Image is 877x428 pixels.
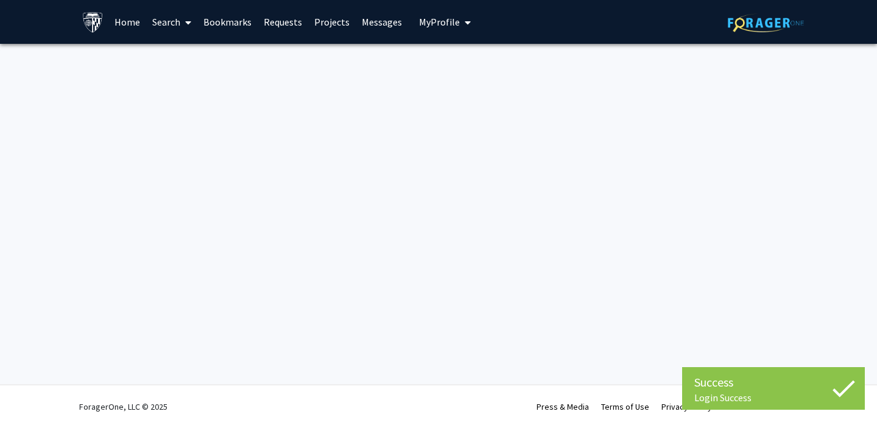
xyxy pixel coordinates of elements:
[661,401,712,412] a: Privacy Policy
[419,16,460,28] span: My Profile
[694,373,853,391] div: Success
[694,391,853,404] div: Login Success
[258,1,308,43] a: Requests
[79,385,167,428] div: ForagerOne, LLC © 2025
[108,1,146,43] a: Home
[146,1,197,43] a: Search
[356,1,408,43] a: Messages
[308,1,356,43] a: Projects
[197,1,258,43] a: Bookmarks
[82,12,104,33] img: Johns Hopkins University Logo
[601,401,649,412] a: Terms of Use
[728,13,804,32] img: ForagerOne Logo
[537,401,589,412] a: Press & Media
